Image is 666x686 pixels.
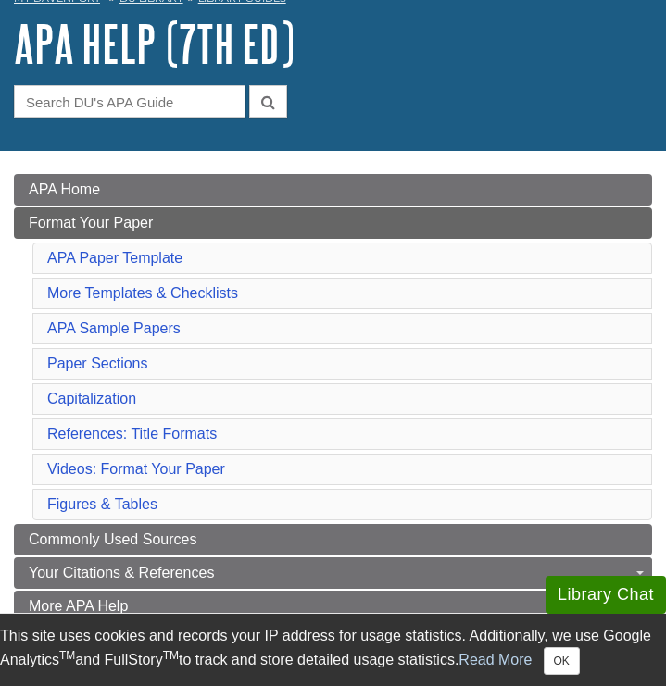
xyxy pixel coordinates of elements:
span: More APA Help [29,598,128,614]
a: APA Paper Template [47,250,182,266]
a: Figures & Tables [47,496,157,512]
a: APA Home [14,174,652,206]
a: Capitalization [47,391,136,406]
a: APA Sample Papers [47,320,181,336]
div: Guide Page Menu [14,174,652,655]
button: Library Chat [546,576,666,614]
input: Search DU's APA Guide [14,85,245,118]
span: Format Your Paper [29,215,153,231]
a: More APA Help [14,591,652,622]
a: APA Help (7th Ed) [14,15,295,72]
a: Format Your Paper [14,207,652,239]
a: Paper Sections [47,355,148,371]
a: Your Citations & References [14,557,652,589]
sup: TM [59,649,75,662]
span: APA Home [29,181,100,197]
button: Close [544,647,580,675]
span: Commonly Used Sources [29,531,196,547]
a: Commonly Used Sources [14,524,652,555]
a: More Templates & Checklists [47,285,238,301]
a: Videos: Format Your Paper [47,461,225,477]
a: References: Title Formats [47,426,217,442]
span: Your Citations & References [29,565,214,580]
sup: TM [163,649,179,662]
a: Read More [459,652,532,667]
